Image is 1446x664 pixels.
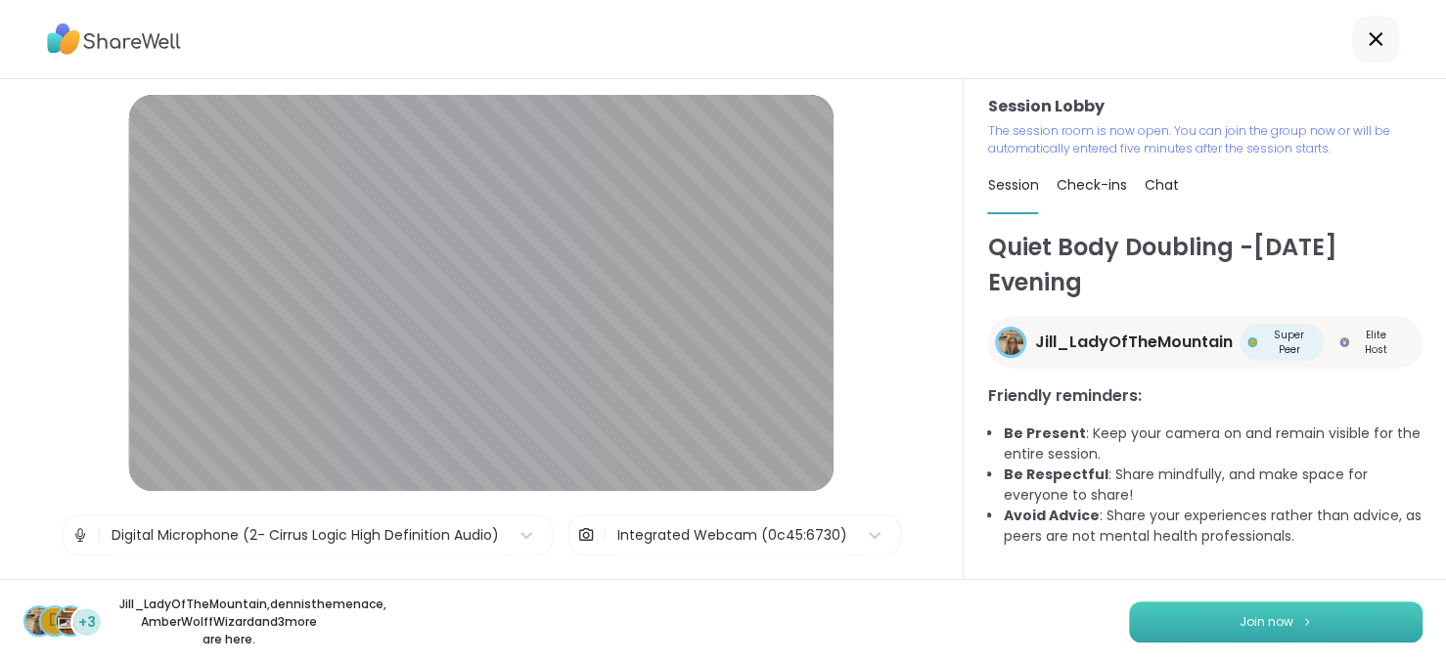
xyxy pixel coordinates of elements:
img: AmberWolffWizard [57,607,84,635]
div: Integrated Webcam (0c45:6730) [617,525,847,546]
b: Be Present [1003,423,1085,443]
img: Jill_LadyOfTheMountain [998,330,1023,355]
span: Session [987,175,1038,195]
p: Jill_LadyOfTheMountain , dennisthemenace , AmberWolffWizard and 3 more are here. [119,596,339,648]
span: | [603,515,608,554]
li: : Keep your camera on and remain visible for the entire session. [1003,423,1423,465]
img: Camera [577,515,595,554]
li: : Share your experiences rather than advice, as peers are not mental health professionals. [1003,506,1423,547]
span: +3 [78,612,96,633]
img: Microphone [71,515,89,554]
img: Elite Host [1339,337,1349,347]
img: Jill_LadyOfTheMountain [25,607,53,635]
p: The session room is now open. You can join the group now or will be automatically entered five mi... [987,122,1423,157]
span: Jill_LadyOfTheMountain [1034,331,1232,354]
span: Chat [1144,175,1178,195]
span: d [49,608,61,634]
div: Digital Microphone (2- Cirrus Logic High Definition Audio) [112,525,499,546]
img: ShareWell Logomark [1301,616,1313,627]
b: Be Respectful [1003,465,1107,484]
h3: Friendly reminders: [987,384,1423,408]
span: Check-ins [1056,175,1126,195]
span: Join now [1240,613,1293,631]
li: : Share mindfully, and make space for everyone to share! [1003,465,1423,506]
button: Join now [1129,601,1423,642]
a: Jill_LadyOfTheMountainJill_LadyOfTheMountainSuper PeerSuper PeerElite HostElite Host [987,316,1423,369]
span: | [97,515,102,554]
h3: Session Lobby [987,95,1423,118]
span: Elite Host [1353,328,1399,357]
span: Super Peer [1261,328,1316,357]
h1: Quiet Body Doubling -[DATE] Evening [987,230,1423,300]
img: ShareWell Logo [47,17,181,62]
img: Super Peer [1247,337,1257,347]
b: Avoid Advice [1003,506,1099,525]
